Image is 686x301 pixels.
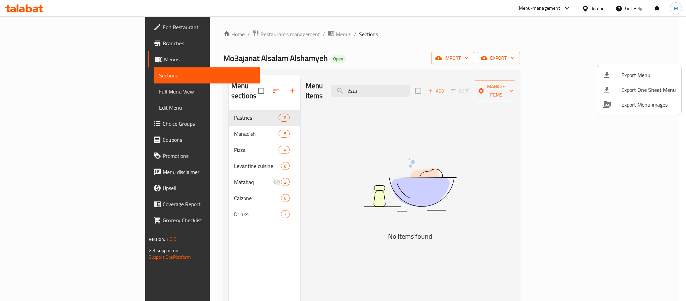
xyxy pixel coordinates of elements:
li: Export one sheet menu items [597,82,681,97]
li: Export menu items [597,68,681,82]
span: Export Menu images [621,101,676,109]
span: Export Menu [621,71,676,79]
li: Export Menu images [597,97,681,112]
span: Export One Sheet Menu [621,86,676,94]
